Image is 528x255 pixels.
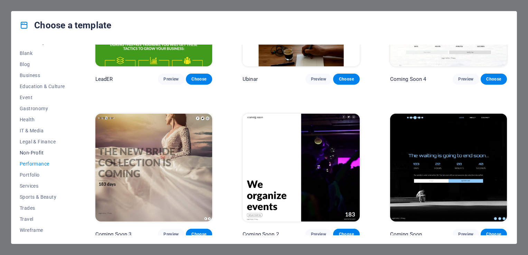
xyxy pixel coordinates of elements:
[20,117,65,122] span: Health
[20,128,65,133] span: IT & Media
[186,74,212,85] button: Choose
[339,232,354,237] span: Choose
[20,191,65,202] button: Sports & Beauty
[20,103,65,114] button: Gastronomy
[20,136,65,147] button: Legal & Finance
[458,76,473,82] span: Preview
[20,95,65,100] span: Event
[95,76,113,83] p: LeadER
[486,232,501,237] span: Choose
[186,229,212,240] button: Choose
[333,229,359,240] button: Choose
[20,125,65,136] button: IT & Media
[339,76,354,82] span: Choose
[305,74,332,85] button: Preview
[481,74,507,85] button: Choose
[20,194,65,200] span: Sports & Beauty
[481,229,507,240] button: Choose
[243,114,359,221] img: Coming Soon 2
[20,139,65,144] span: Legal & Finance
[20,150,65,155] span: Non-Profit
[163,232,179,237] span: Preview
[20,180,65,191] button: Services
[20,205,65,211] span: Trades
[20,214,65,225] button: Travel
[305,229,332,240] button: Preview
[191,76,207,82] span: Choose
[20,84,65,89] span: Education & Culture
[390,231,422,238] p: Coming Soon
[20,20,111,31] h4: Choose a template
[20,169,65,180] button: Portfolio
[20,114,65,125] button: Health
[20,202,65,214] button: Trades
[95,231,132,238] p: Coming Soon 3
[20,227,65,233] span: Wireframe
[243,231,279,238] p: Coming Soon 2
[191,232,207,237] span: Choose
[20,48,65,59] button: Blank
[163,76,179,82] span: Preview
[20,161,65,167] span: Performance
[20,225,65,236] button: Wireframe
[20,62,65,67] span: Blog
[20,183,65,189] span: Services
[158,229,184,240] button: Preview
[311,76,326,82] span: Preview
[390,114,507,221] img: Coming Soon
[453,74,479,85] button: Preview
[333,74,359,85] button: Choose
[20,172,65,178] span: Portfolio
[243,76,258,83] p: Ubinar
[20,92,65,103] button: Event
[20,147,65,158] button: Non-Profit
[95,114,212,221] img: Coming Soon 3
[20,106,65,111] span: Gastronomy
[20,73,65,78] span: Business
[20,216,65,222] span: Travel
[20,50,65,56] span: Blank
[20,158,65,169] button: Performance
[20,81,65,92] button: Education & Culture
[390,76,426,83] p: Coming Soon 4
[311,232,326,237] span: Preview
[458,232,473,237] span: Preview
[20,59,65,70] button: Blog
[486,76,501,82] span: Choose
[158,74,184,85] button: Preview
[453,229,479,240] button: Preview
[20,70,65,81] button: Business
